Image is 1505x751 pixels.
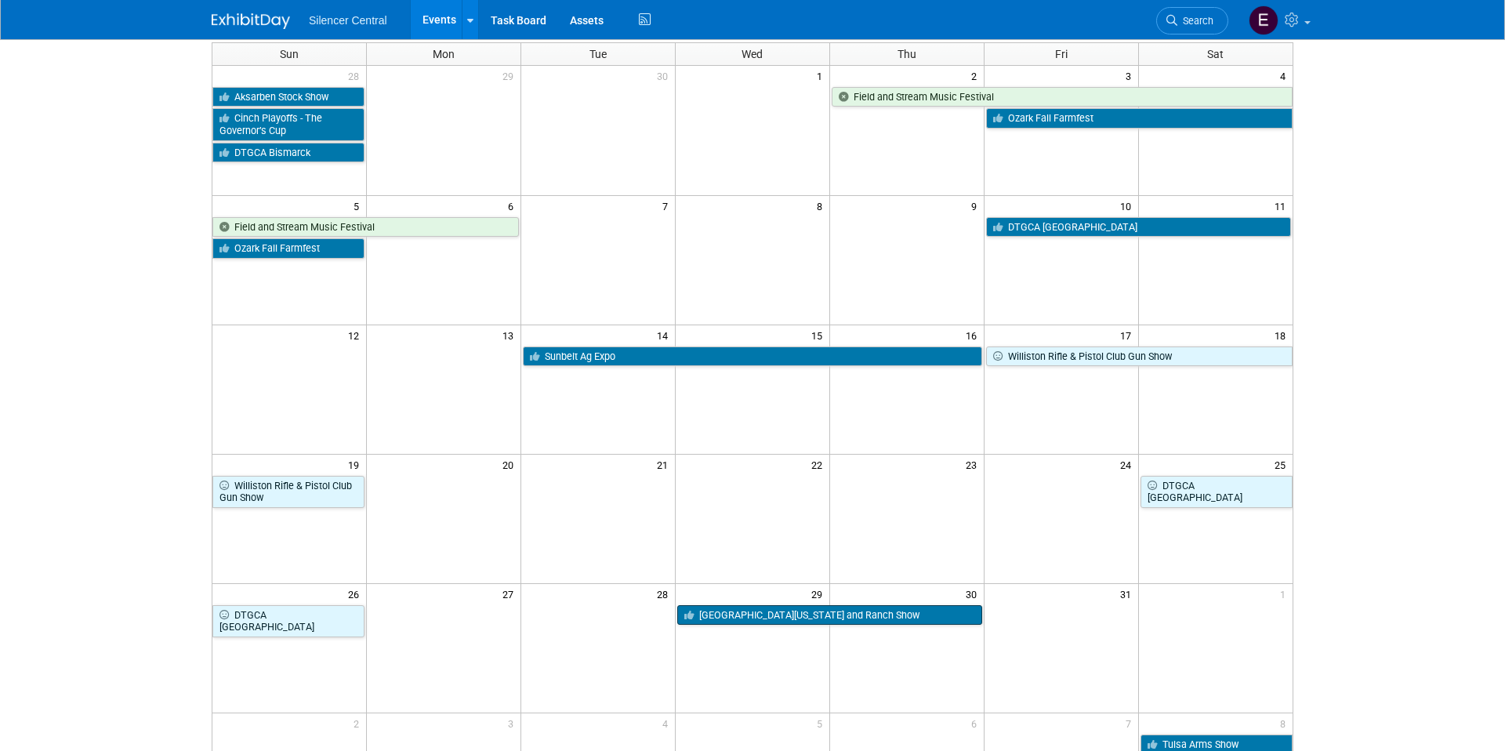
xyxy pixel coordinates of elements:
[986,217,1291,238] a: DTGCA [GEOGRAPHIC_DATA]
[677,605,982,626] a: [GEOGRAPHIC_DATA][US_STATE] and Ranch Show
[970,196,984,216] span: 9
[986,346,1293,367] a: Williston Rifle & Pistol Club Gun Show
[346,325,366,345] span: 12
[501,584,520,604] span: 27
[655,66,675,85] span: 30
[212,13,290,29] img: ExhibitDay
[1124,66,1138,85] span: 3
[346,584,366,604] span: 26
[212,143,364,163] a: DTGCA Bismarck
[810,455,829,474] span: 22
[212,238,364,259] a: Ozark Fall Farmfest
[970,66,984,85] span: 2
[815,713,829,733] span: 5
[1055,48,1068,60] span: Fri
[964,325,984,345] span: 16
[815,66,829,85] span: 1
[986,108,1293,129] a: Ozark Fall Farmfest
[1119,455,1138,474] span: 24
[1141,476,1293,508] a: DTGCA [GEOGRAPHIC_DATA]
[212,476,364,508] a: Williston Rifle & Pistol Club Gun Show
[346,66,366,85] span: 28
[523,346,982,367] a: Sunbelt Ag Expo
[1119,196,1138,216] span: 10
[1119,325,1138,345] span: 17
[1278,66,1293,85] span: 4
[1278,584,1293,604] span: 1
[352,713,366,733] span: 2
[1273,196,1293,216] span: 11
[1273,325,1293,345] span: 18
[1278,713,1293,733] span: 8
[1124,713,1138,733] span: 7
[1177,15,1213,27] span: Search
[212,87,364,107] a: Aksarben Stock Show
[501,455,520,474] span: 20
[1273,455,1293,474] span: 25
[655,584,675,604] span: 28
[815,196,829,216] span: 8
[832,87,1293,107] a: Field and Stream Music Festival
[589,48,607,60] span: Tue
[1156,7,1228,34] a: Search
[309,14,387,27] span: Silencer Central
[661,713,675,733] span: 4
[280,48,299,60] span: Sun
[352,196,366,216] span: 5
[661,196,675,216] span: 7
[501,66,520,85] span: 29
[212,217,519,238] a: Field and Stream Music Festival
[964,455,984,474] span: 23
[212,108,364,140] a: Cinch Playoffs - The Governor’s Cup
[1249,5,1278,35] img: Emma Houwman
[810,325,829,345] span: 15
[433,48,455,60] span: Mon
[742,48,763,60] span: Wed
[212,605,364,637] a: DTGCA [GEOGRAPHIC_DATA]
[970,713,984,733] span: 6
[501,325,520,345] span: 13
[1207,48,1224,60] span: Sat
[346,455,366,474] span: 19
[1119,584,1138,604] span: 31
[898,48,916,60] span: Thu
[506,713,520,733] span: 3
[506,196,520,216] span: 6
[655,455,675,474] span: 21
[655,325,675,345] span: 14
